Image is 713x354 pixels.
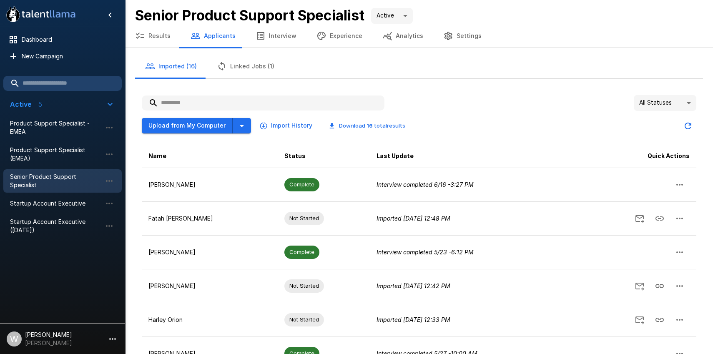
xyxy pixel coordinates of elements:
[148,316,271,324] p: Harley Orion
[148,248,271,256] p: [PERSON_NAME]
[284,214,324,222] span: Not Started
[371,8,413,24] div: Active
[306,24,372,48] button: Experience
[377,215,450,222] i: Imported [DATE] 12:48 PM
[322,119,412,132] button: Download 16 totalresults
[246,24,306,48] button: Interview
[630,315,650,322] span: Send Invitation
[680,118,696,134] button: Updated Today - 10:55 AM
[258,118,316,133] button: Import History
[148,214,271,223] p: Fatah [PERSON_NAME]
[372,24,433,48] button: Analytics
[367,122,373,129] b: 16
[142,144,278,168] th: Name
[142,118,233,133] button: Upload from My Computer
[284,248,319,256] span: Complete
[630,281,650,289] span: Send Invitation
[650,281,670,289] span: Copy Interview Link
[634,95,696,111] div: All Statuses
[650,214,670,221] span: Copy Interview Link
[569,144,696,168] th: Quick Actions
[650,315,670,322] span: Copy Interview Link
[377,181,474,188] i: Interview completed 6/16 - 3:27 PM
[125,24,181,48] button: Results
[284,316,324,324] span: Not Started
[135,7,364,24] b: Senior Product Support Specialist
[278,144,370,168] th: Status
[135,55,207,78] button: Imported (16)
[630,214,650,221] span: Send Invitation
[207,55,284,78] button: Linked Jobs (1)
[284,181,319,188] span: Complete
[148,181,271,189] p: [PERSON_NAME]
[377,282,450,289] i: Imported [DATE] 12:42 PM
[148,282,271,290] p: [PERSON_NAME]
[377,316,450,323] i: Imported [DATE] 12:33 PM
[370,144,569,168] th: Last Update
[433,24,492,48] button: Settings
[377,249,474,256] i: Interview completed 5/23 - 6:12 PM
[181,24,246,48] button: Applicants
[284,282,324,290] span: Not Started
